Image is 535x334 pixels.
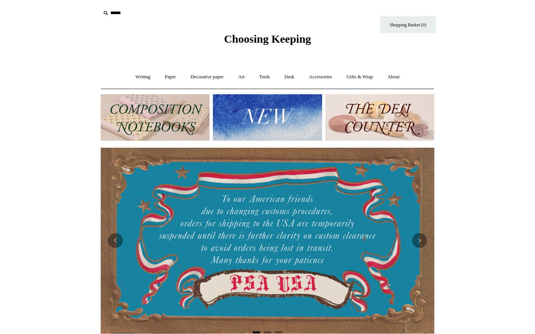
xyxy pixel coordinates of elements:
button: Page 1 [253,331,260,333]
a: Tools [253,67,277,87]
a: Choosing Keeping [224,39,311,44]
button: Page 3 [275,331,282,333]
a: Desk [278,67,301,87]
a: Writing [129,67,157,87]
button: Previous [108,233,123,248]
img: New.jpg__PID:f73bdf93-380a-4a35-bcfe-7823039498e1 [213,94,322,141]
img: USA PSA .jpg__PID:33428022-6587-48b7-8b57-d7eefc91f15a [101,148,434,333]
button: Page 2 [264,331,271,333]
a: Art [231,67,251,87]
a: Shopping Basket (0) [380,16,436,33]
a: About [381,67,406,87]
a: Gifts & Wrap [340,67,380,87]
img: The Deli Counter [325,94,434,141]
img: 202302 Composition ledgers.jpg__PID:69722ee6-fa44-49dd-a067-31375e5d54ec [101,94,210,141]
a: Decorative paper [184,67,230,87]
span: Choosing Keeping [224,33,311,45]
button: Next [412,233,427,248]
a: Accessories [302,67,339,87]
a: Paper [158,67,183,87]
